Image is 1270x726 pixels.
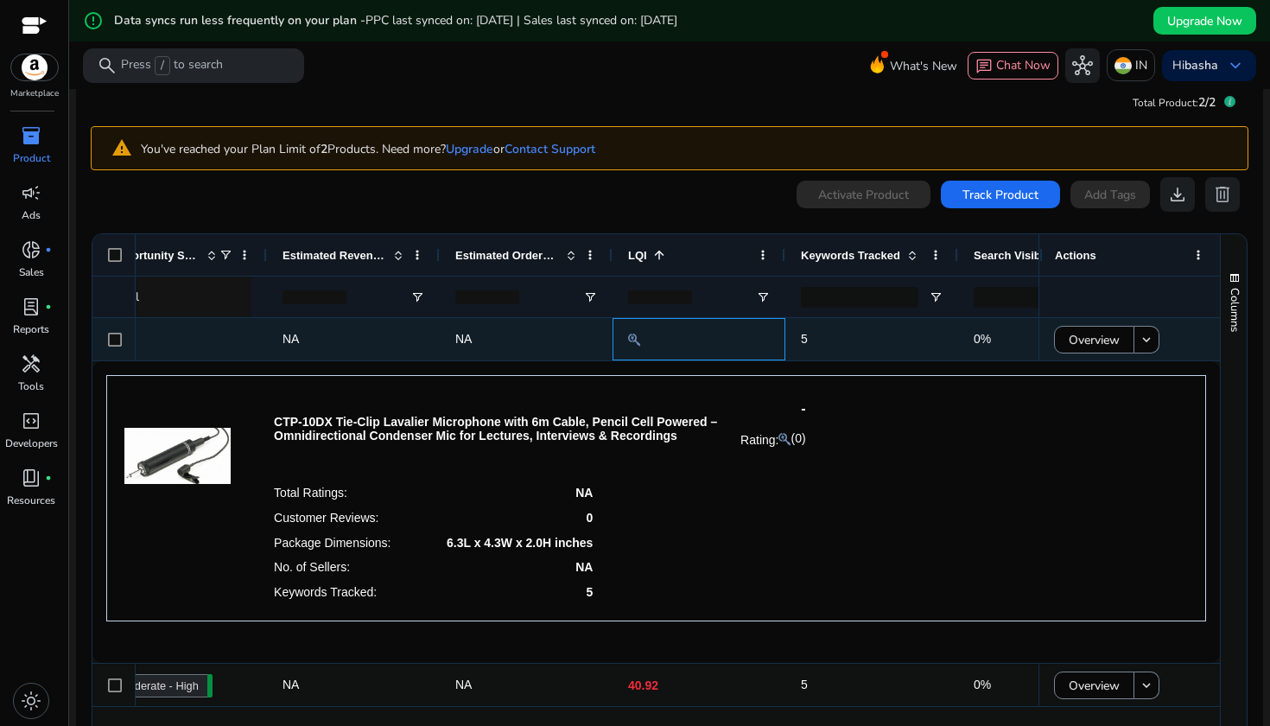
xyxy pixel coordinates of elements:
[83,10,104,31] mat-icon: error_outline
[1225,55,1246,76] span: keyboard_arrow_down
[575,560,593,574] p: NA
[1139,678,1154,693] mat-icon: keyboard_arrow_down
[740,429,791,449] p: Rating:
[1054,326,1134,353] button: Overview
[365,12,677,29] span: PPC last synced on: [DATE] | Sales last synced on: [DATE]
[587,585,594,599] p: 5
[975,58,993,75] span: chat
[962,186,1038,204] span: Track Product
[941,181,1060,208] button: Track Product
[974,332,991,346] span: 0%
[321,141,327,157] b: 2
[45,246,52,253] span: fiber_manual_record
[21,125,41,146] span: inventory_2
[21,239,41,260] span: donut_small
[7,493,55,508] p: Resources
[114,14,677,29] h5: Data syncs run less frequently on your plan -
[1072,55,1093,76] span: hub
[274,536,391,550] p: Package Dimensions:
[21,296,41,317] span: lab_profile
[13,322,49,337] p: Reports
[283,678,299,691] span: NA
[1139,332,1154,347] mat-icon: keyboard_arrow_down
[974,249,1060,262] span: Search Visibility
[1184,57,1218,73] b: basha
[155,56,170,75] span: /
[21,468,41,488] span: book_4
[274,585,377,599] p: Keywords Tracked:
[1227,288,1242,332] span: Columns
[801,678,808,691] span: 5
[447,536,593,550] p: 6.3L x 4.3W x 2.0H inches
[1167,184,1188,205] span: download
[21,182,41,203] span: campaign
[1054,672,1134,699] button: Overview
[274,511,378,525] p: Customer Reviews:
[587,511,594,525] p: 0
[283,249,386,262] span: Estimated Revenue/Day
[628,249,647,262] span: LQI
[10,87,59,100] p: Marketplace
[21,411,41,431] span: code_blocks
[1069,668,1120,704] span: Overview
[274,560,350,574] p: No. of Sellers:
[97,55,117,76] span: search
[141,140,595,158] p: You've reached your Plan Limit of Products. Need more?
[1069,322,1120,358] span: Overview
[21,691,41,711] span: light_mode
[45,474,52,481] span: fiber_manual_record
[283,332,299,346] span: NA
[18,379,44,394] p: Tools
[1160,177,1195,212] button: download
[756,290,770,304] button: Open Filter Menu
[5,436,58,451] p: Developers
[929,290,943,304] button: Open Filter Menu
[628,668,770,704] p: 40.92
[740,400,805,417] h4: -
[1135,50,1147,80] p: IN
[207,674,213,697] span: 63.25
[583,290,597,304] button: Open Filter Menu
[446,141,493,157] a: Upgrade
[455,249,559,262] span: Estimated Orders/Day
[801,249,900,262] span: Keywords Tracked
[968,52,1058,80] button: chatChat Now
[575,486,593,500] p: NA
[1133,96,1198,110] span: Total Product:
[1153,7,1256,35] button: Upgrade Now
[996,57,1051,73] span: Chat Now
[110,249,200,262] span: Opportunity Score
[19,264,44,280] p: Sales
[455,332,472,346] span: NA
[22,207,41,223] p: Ads
[1055,249,1096,262] span: Actions
[801,287,918,308] input: Keywords Tracked Filter Input
[410,290,424,304] button: Open Filter Menu
[21,353,41,374] span: handyman
[505,141,595,157] a: Contact Support
[13,150,50,166] p: Product
[121,56,223,75] p: Press to search
[11,54,58,80] img: amazon.svg
[45,303,52,310] span: fiber_manual_record
[1198,94,1216,111] span: 2/2
[110,674,207,697] a: Moderate - High
[446,141,505,157] span: or
[455,678,472,691] span: NA
[1172,60,1218,72] p: Hi
[1114,57,1132,74] img: in.svg
[274,415,719,443] p: CTP-10DX Tie-Clip Lavalier Microphone with 6m Cable, Pencil Cell Powered – Omnidirectional Conden...
[1167,12,1242,30] span: Upgrade Now
[974,287,1091,308] input: Search Visibility Filter Input
[98,134,141,163] mat-icon: warning
[124,393,231,484] img: 4101OcVj-CL.jpg
[1065,48,1100,83] button: hub
[791,431,805,445] span: (0)
[274,486,347,500] p: Total Ratings:
[974,678,991,691] span: 0%
[801,332,808,346] span: 5
[890,51,957,81] span: What's New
